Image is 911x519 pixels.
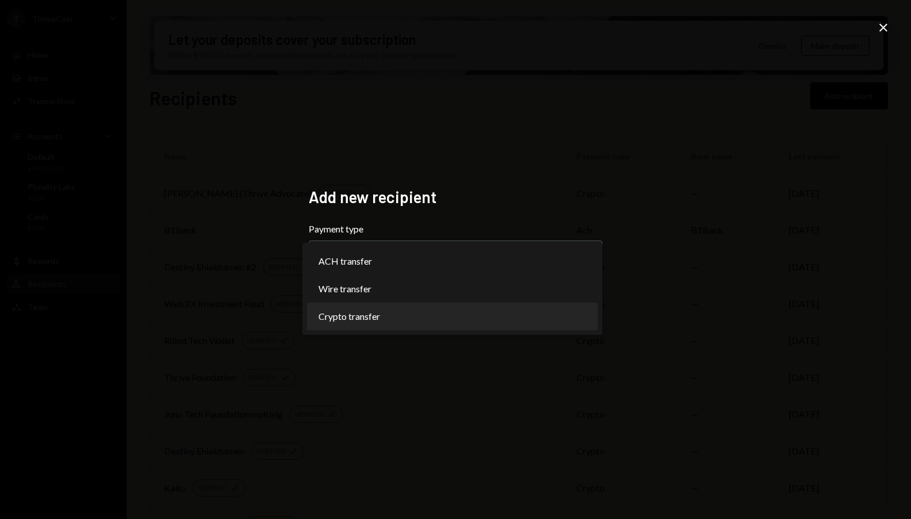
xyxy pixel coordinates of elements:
[309,241,602,273] button: Payment type
[318,254,372,268] span: ACH transfer
[309,222,602,236] label: Payment type
[318,310,380,323] span: Crypto transfer
[309,186,602,208] h2: Add new recipient
[318,282,371,296] span: Wire transfer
